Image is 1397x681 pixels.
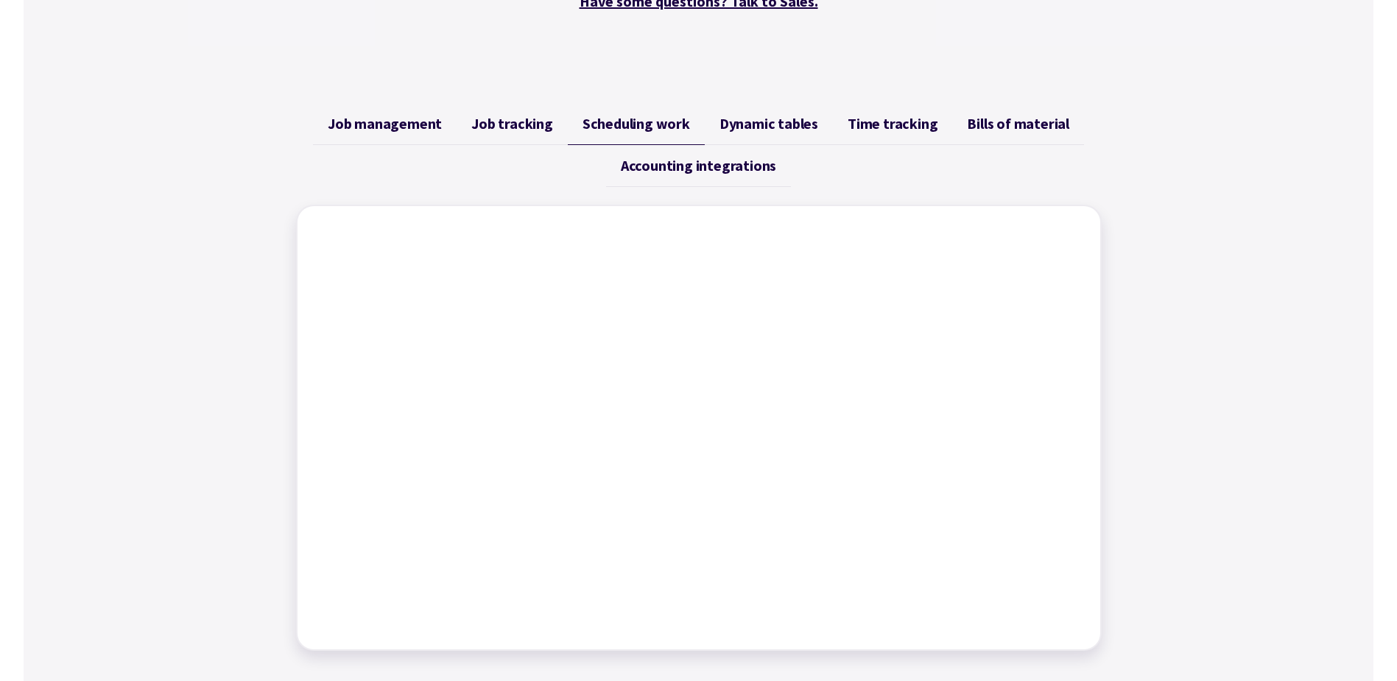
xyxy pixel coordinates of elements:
[719,115,818,133] span: Dynamic tables
[1152,522,1397,681] iframe: Chat Widget
[312,221,1085,635] iframe: Factory - Scheduling work and events using Planner
[967,115,1069,133] span: Bills of material
[471,115,553,133] span: Job tracking
[583,115,690,133] span: Scheduling work
[621,157,776,174] span: Accounting integrations
[848,115,937,133] span: Time tracking
[328,115,442,133] span: Job management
